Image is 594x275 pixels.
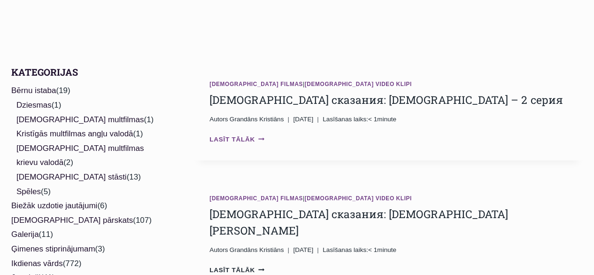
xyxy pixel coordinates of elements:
[209,136,264,143] a: Lasīt tālāk
[11,230,39,239] a: Galerija
[11,213,167,228] li: (107)
[209,195,303,202] a: [DEMOGRAPHIC_DATA] Filmas
[11,244,95,253] a: Ģimenes stiprinājumam
[209,245,228,255] span: Autors
[16,129,133,138] a: Kristīgās multfilmas angļu valodā
[209,207,508,237] a: [DEMOGRAPHIC_DATA] сказания: [DEMOGRAPHIC_DATA][PERSON_NAME]
[293,245,313,255] time: [DATE]
[16,173,127,181] a: [DEMOGRAPHIC_DATA] stāsti
[11,84,167,199] li: (19)
[16,187,41,196] a: Spēles
[16,115,144,124] a: [DEMOGRAPHIC_DATA] multfilmas
[377,246,396,253] span: minute
[305,81,412,87] a: [DEMOGRAPHIC_DATA] Video Klipi
[16,127,167,141] li: (1)
[11,242,167,257] li: (3)
[305,195,412,202] a: [DEMOGRAPHIC_DATA] Video Klipi
[16,170,167,185] li: (13)
[16,98,167,113] li: (1)
[323,246,368,253] span: Lasīšanas laiks:
[16,144,144,167] a: [DEMOGRAPHIC_DATA] multfilmas krievu valodā
[377,116,396,123] span: minute
[209,81,303,87] a: [DEMOGRAPHIC_DATA] Filmas
[209,93,563,107] a: [DEMOGRAPHIC_DATA] сказания: [DEMOGRAPHIC_DATA] – 2 серия
[323,114,396,125] span: < 1
[323,116,368,123] span: Lasīšanas laiks:
[230,116,284,123] span: Grandāns Kristiāns
[11,228,167,242] li: (11)
[11,259,63,268] a: Ikdienas vārds
[293,114,313,125] time: [DATE]
[11,65,167,79] h2: Kategorijas
[11,199,167,213] li: (6)
[230,246,284,253] span: Grandāns Kristiāns
[11,257,167,271] li: (772)
[209,267,264,274] a: Lasīt tālāk
[16,113,167,127] li: (1)
[323,245,396,255] span: < 1
[209,81,412,87] span: |
[11,86,56,95] a: Bērnu istaba
[16,141,167,170] li: (2)
[11,201,97,210] a: Biežāk uzdotie jautājumi
[16,101,52,110] a: Dziesmas
[16,185,167,199] li: (5)
[209,195,412,202] span: |
[209,114,228,125] span: Autors
[11,216,133,225] a: [DEMOGRAPHIC_DATA] pārskats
